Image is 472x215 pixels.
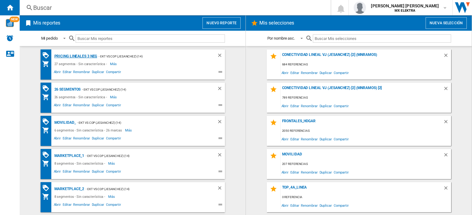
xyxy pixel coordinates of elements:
span: Renombrar [300,102,318,110]
span: Compartir [105,69,122,76]
div: Borrar [443,53,451,61]
span: Duplicar [91,169,105,176]
div: FRONTALES_HOGAR [281,119,443,127]
div: Matriz de PROMOCIONES [42,85,53,92]
span: Abrir [53,69,62,76]
div: Matriz de PROMOCIONES [42,151,53,159]
div: 684 referencias [281,61,451,68]
div: - EKT vs Cop (jesanchez) (14) [97,53,204,60]
span: Editar [289,201,300,209]
span: Renombrar [72,169,91,176]
div: MARKETPLACE_2 [53,185,85,193]
span: Renombrar [72,135,91,143]
div: Borrar [217,152,225,160]
span: Duplicar [91,69,105,76]
span: Duplicar [91,202,105,209]
span: Editar [62,202,72,209]
span: Más [110,60,118,68]
img: wise-card.svg [6,19,14,27]
span: Más [110,93,118,101]
span: Abrir [281,201,290,209]
span: Más [108,160,116,167]
span: Compartir [105,169,122,176]
div: 207 referencias [281,160,451,168]
div: - EKT vs Cop (jesanchez) (14) [84,152,204,160]
span: Editar [62,169,72,176]
div: - EKT vs Cop (jesanchez) (14) [84,185,204,193]
div: Matriz de PROMOCIONES [42,52,53,59]
div: MOVILIDAD [281,152,443,160]
div: Buscar [33,3,315,12]
span: Duplicar [319,135,333,143]
span: Compartir [333,201,350,209]
input: Buscar Mis reportes [76,34,225,43]
div: Matriz de PROMOCIONES [42,184,53,192]
div: Mi colección [42,93,53,101]
div: Borrar [443,86,451,94]
div: Conectividad Lineal vj (jesanchez) [2] (mnramos) [2] [281,86,443,94]
b: MX ELEKTRA [395,9,415,13]
span: Compartir [333,135,350,143]
img: alerts-logo.svg [6,34,14,42]
span: NEW [10,17,19,22]
div: Matriz de PROMOCIONES [42,118,53,126]
span: Editar [62,135,72,143]
div: - EKT vs Cop (jesanchez) (14) [81,86,204,93]
div: Conectividad Lineal vj (jesanchez) [2] (mnramos) [281,53,443,61]
div: top_4a_linea [281,185,443,193]
span: Editar [289,68,300,77]
span: Compartir [105,102,122,110]
span: Abrir [53,102,62,110]
input: Buscar Mis selecciones [313,34,451,43]
span: Más [125,127,133,134]
div: Mi colección [42,193,53,200]
span: [PERSON_NAME] [PERSON_NAME] [371,3,439,9]
button: Nuevo reporte [203,17,241,29]
div: 2050 referencias [281,127,451,135]
span: Renombrar [72,202,91,209]
span: Duplicar [319,168,333,176]
span: Duplicar [319,201,333,209]
div: Pricing lineales 3 neg [53,53,97,60]
div: Por nombre asc. [267,36,295,41]
span: Editar [62,102,72,110]
div: Borrar [443,185,451,193]
span: Renombrar [300,168,318,176]
span: Abrir [53,202,62,209]
div: 27 segmentos - Sin característica - [53,60,110,68]
span: Editar [289,135,300,143]
div: Borrar [443,119,451,127]
div: Mi pedido [41,36,58,41]
div: 0 referencia [281,193,451,201]
span: Abrir [53,135,62,143]
div: 26 segmentos [53,86,81,93]
span: Duplicar [91,102,105,110]
span: Editar [289,168,300,176]
div: Mi colección [42,60,53,68]
div: MOVILIDAD_ [53,119,76,127]
span: Abrir [53,169,62,176]
span: Duplicar [91,135,105,143]
h2: Mis selecciones [258,17,296,29]
div: Borrar [217,86,225,93]
span: Abrir [281,68,290,77]
div: 26 segmentos - Sin característica - [53,93,110,101]
span: Compartir [333,68,350,77]
span: Renombrar [300,68,318,77]
span: Duplicar [319,102,333,110]
span: Compartir [105,135,122,143]
span: Abrir [281,102,290,110]
div: 8 segmentos - Sin característica - [53,193,108,200]
span: Renombrar [300,201,318,209]
span: Abrir [281,168,290,176]
span: Editar [62,69,72,76]
span: Compartir [105,202,122,209]
img: profile.jpg [354,2,366,14]
span: Renombrar [300,135,318,143]
span: Editar [289,102,300,110]
div: Borrar [217,53,225,60]
div: 789 referencias [281,94,451,102]
span: Renombrar [72,69,91,76]
div: Mi colección [42,127,53,134]
div: Borrar [217,119,225,127]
